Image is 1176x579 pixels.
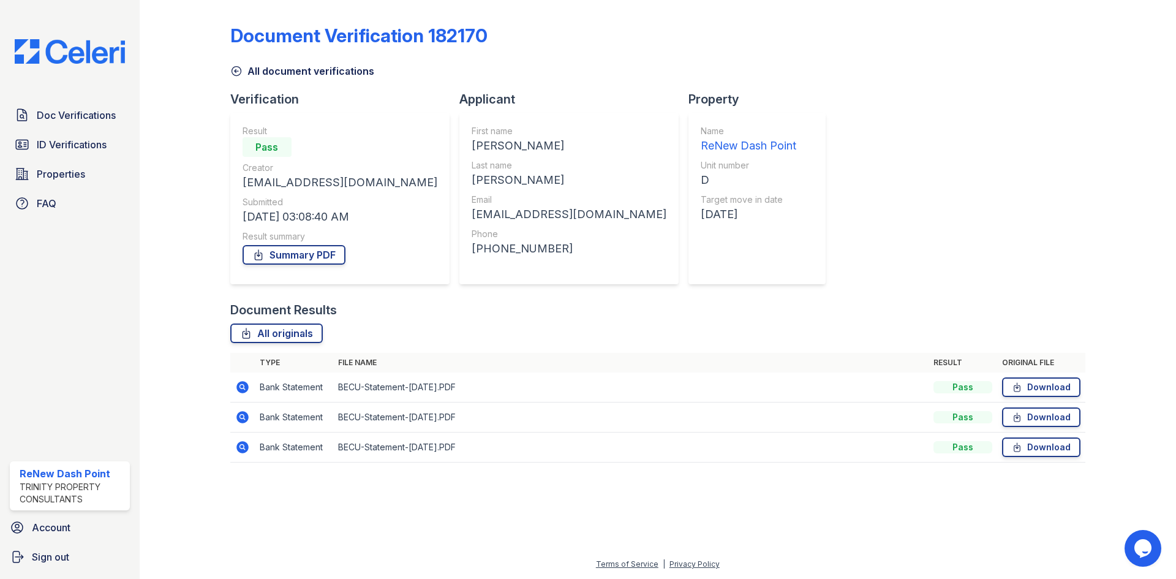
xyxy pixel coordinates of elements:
[688,91,835,108] div: Property
[32,550,69,564] span: Sign out
[243,196,437,208] div: Submitted
[243,137,292,157] div: Pass
[37,137,107,152] span: ID Verifications
[701,194,796,206] div: Target move in date
[243,125,437,137] div: Result
[243,230,437,243] div: Result summary
[933,381,992,393] div: Pass
[243,174,437,191] div: [EMAIL_ADDRESS][DOMAIN_NAME]
[230,324,323,343] a: All originals
[1002,437,1080,457] a: Download
[596,559,658,569] a: Terms of Service
[255,353,333,373] th: Type
[933,411,992,423] div: Pass
[37,108,116,123] span: Doc Verifications
[997,353,1085,373] th: Original file
[701,172,796,189] div: D
[230,64,374,78] a: All document verifications
[255,373,333,403] td: Bank Statement
[701,137,796,154] div: ReNew Dash Point
[10,162,130,186] a: Properties
[333,403,929,433] td: BECU-Statement-[DATE].PDF
[37,196,56,211] span: FAQ
[1125,530,1164,567] iframe: chat widget
[255,403,333,433] td: Bank Statement
[333,353,929,373] th: File name
[701,125,796,137] div: Name
[10,191,130,216] a: FAQ
[472,240,666,257] div: [PHONE_NUMBER]
[472,228,666,240] div: Phone
[32,520,70,535] span: Account
[459,91,688,108] div: Applicant
[701,125,796,154] a: Name ReNew Dash Point
[472,159,666,172] div: Last name
[933,441,992,453] div: Pass
[243,162,437,174] div: Creator
[230,25,488,47] div: Document Verification 182170
[10,132,130,157] a: ID Verifications
[20,481,125,505] div: Trinity Property Consultants
[472,206,666,223] div: [EMAIL_ADDRESS][DOMAIN_NAME]
[1002,407,1080,427] a: Download
[5,39,135,64] img: CE_Logo_Blue-a8612792a0a2168367f1c8372b55b34899dd931a85d93a1a3d3e32e68fde9ad4.png
[230,91,459,108] div: Verification
[5,545,135,569] a: Sign out
[701,159,796,172] div: Unit number
[243,245,345,265] a: Summary PDF
[701,206,796,223] div: [DATE]
[472,194,666,206] div: Email
[20,466,125,481] div: ReNew Dash Point
[929,353,997,373] th: Result
[255,433,333,463] td: Bank Statement
[230,301,337,319] div: Document Results
[663,559,665,569] div: |
[669,559,720,569] a: Privacy Policy
[37,167,85,181] span: Properties
[5,515,135,540] a: Account
[10,103,130,127] a: Doc Verifications
[472,125,666,137] div: First name
[472,137,666,154] div: [PERSON_NAME]
[333,373,929,403] td: BECU-Statement-[DATE].PDF
[333,433,929,463] td: BECU-Statement-[DATE].PDF
[472,172,666,189] div: [PERSON_NAME]
[1002,377,1080,397] a: Download
[243,208,437,225] div: [DATE] 03:08:40 AM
